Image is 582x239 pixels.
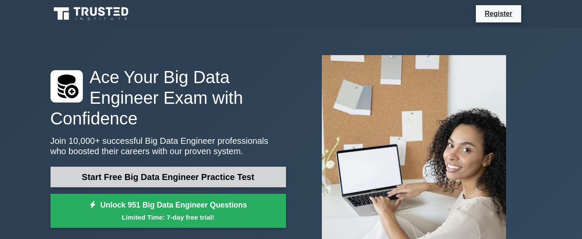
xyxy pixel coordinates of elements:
h1: Ace Your Big Data Engineer Exam with Confidence [50,67,286,129]
small: Limited Time: 7-day free trial! [61,212,275,222]
a: Unlock 951 Big Data Engineer QuestionsLimited Time: 7-day free trial! [50,194,286,228]
a: Start Free Big Data Engineer Practice Test [50,167,286,187]
a: Register [479,8,517,19]
p: Join 10,000+ successful Big Data Engineer professionals who boosted their careers with our proven... [50,136,286,156]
